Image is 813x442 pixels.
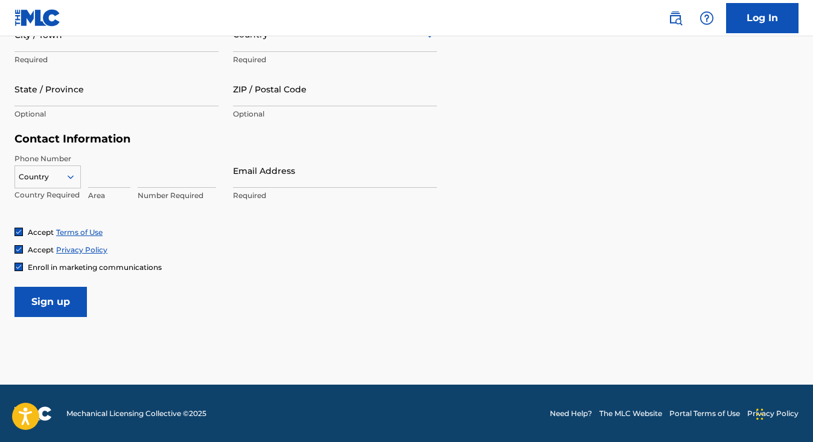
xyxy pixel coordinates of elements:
span: Accept [28,228,54,237]
p: Area [88,190,130,201]
p: Required [14,54,218,65]
img: checkbox [15,246,22,253]
img: checkbox [15,263,22,271]
p: Optional [233,109,437,120]
a: Privacy Policy [56,245,107,254]
input: Sign up [14,287,87,317]
p: Number Required [138,190,216,201]
p: Optional [14,109,218,120]
a: Need Help? [550,408,592,419]
p: Country Required [14,190,81,200]
span: Accept [28,245,54,254]
span: Mechanical Licensing Collective © 2025 [66,408,206,419]
a: The MLC Website [599,408,662,419]
div: Help [695,6,719,30]
a: Privacy Policy [747,408,799,419]
div: Drag [756,396,764,432]
a: Terms of Use [56,228,103,237]
a: Public Search [663,6,687,30]
p: Required [233,190,437,201]
img: checkbox [15,228,22,235]
img: search [668,11,683,25]
span: Enroll in marketing communications [28,263,162,272]
p: Required [233,54,437,65]
img: MLC Logo [14,9,61,27]
img: help [700,11,714,25]
img: logo [14,406,52,421]
a: Log In [726,3,799,33]
iframe: Chat Widget [753,384,813,442]
h5: Contact Information [14,132,437,146]
a: Portal Terms of Use [669,408,740,419]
